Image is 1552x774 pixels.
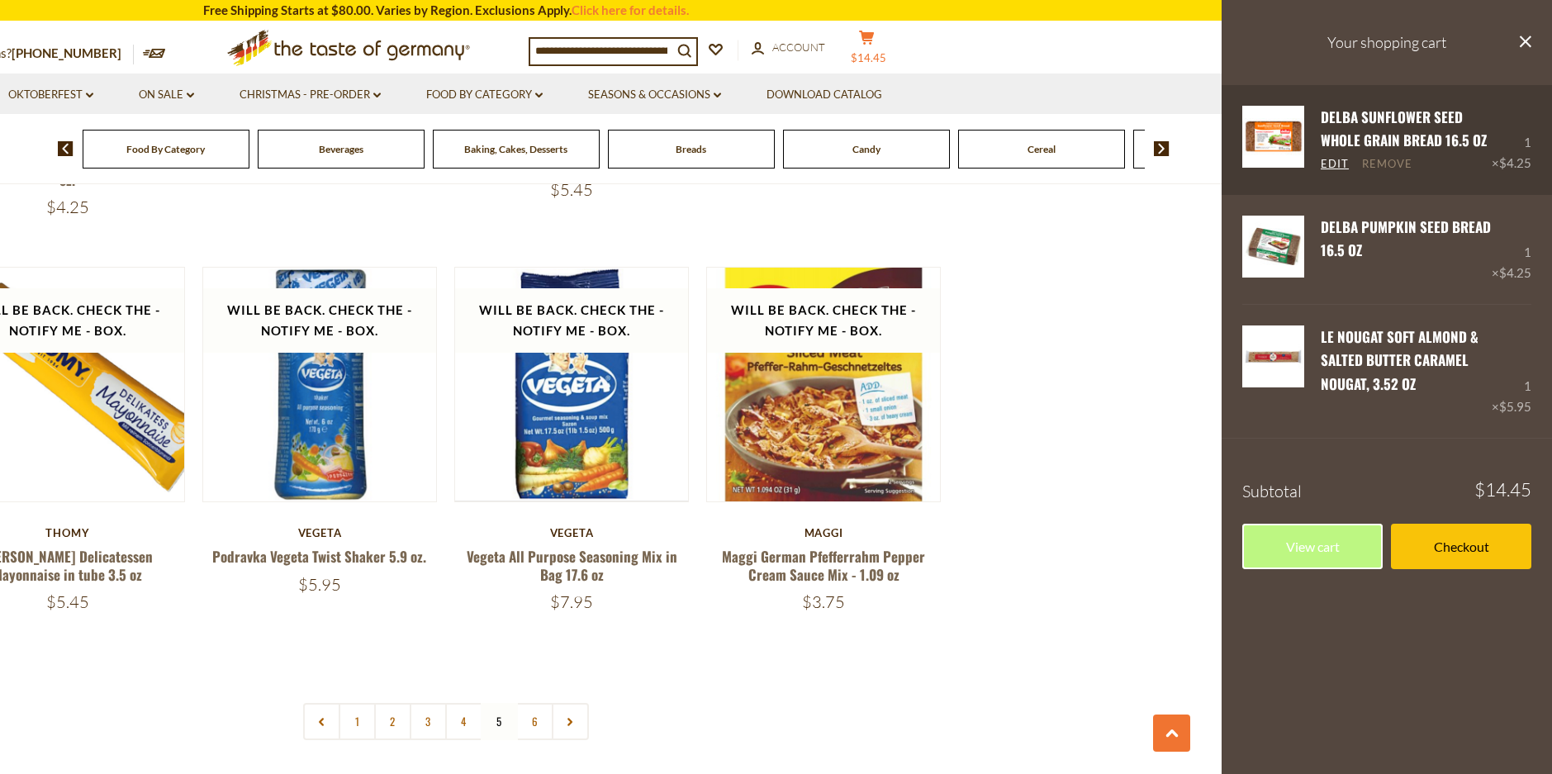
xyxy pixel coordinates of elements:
a: Candy [852,143,880,155]
img: previous arrow [58,141,74,156]
span: $5.45 [550,179,593,200]
a: Delba Pumpkin Seed Bread 16.5 oz [1321,216,1491,260]
img: Delba Pumpkin Seed Bread [1242,216,1304,278]
div: 1 × [1492,216,1531,283]
a: Vegeta All Purpose Seasoning Mix in Bag 17.6 oz [467,546,677,584]
span: $5.45 [46,591,89,612]
a: Beverages [319,143,363,155]
a: Delba Sunflower Seed Whole Grain Bread 16.5 oz [1321,107,1487,150]
div: Vegeta [454,526,690,539]
a: On Sale [139,86,194,104]
a: Oktoberfest [8,86,93,104]
a: Delba Sunflower Seed Whole Grain Bread 16.5 oz [1242,106,1304,173]
a: [PHONE_NUMBER] [12,45,121,60]
img: Vegeta All Purpose Seasoning Mix in Bag 17.6 oz [455,268,689,501]
img: Podravka Vegeta Twist Shaker 5.9 oz. [203,268,437,501]
img: next arrow [1154,141,1170,156]
span: $4.25 [1499,265,1531,280]
a: 1 [339,703,376,740]
span: $4.25 [1499,155,1531,170]
a: Le Nougat Soft Almond & Salted Butter Caramel Nougat, 3.52 oz [1321,326,1478,394]
a: Food By Category [426,86,543,104]
div: Maggi [706,526,942,539]
a: 3 [410,703,447,740]
a: 2 [374,703,411,740]
a: Remove [1362,157,1412,172]
a: Maggi German Pfefferrahm Pepper Cream Sauce Mix - 1.09 oz [722,546,925,584]
a: Food By Category [126,143,205,155]
img: Maggi German Pfefferrahm Pepper Cream Sauce Mix - 1.09 oz [707,268,941,501]
button: $14.45 [842,30,892,71]
a: Podravka Vegeta Twist Shaker 5.9 oz. [212,546,426,567]
a: 4 [445,703,482,740]
a: Checkout [1391,524,1531,569]
a: Delba Pumpkin Seed Bread [1242,216,1304,283]
div: 1 × [1492,325,1531,417]
a: Baking, Cakes, Desserts [464,143,567,155]
a: 6 [516,703,553,740]
div: Vegeta [202,526,438,539]
span: Account [772,40,825,54]
span: $7.95 [550,591,593,612]
a: Account [752,39,825,57]
a: Seasons & Occasions [588,86,721,104]
a: Breads [676,143,706,155]
img: Delba Sunflower Seed Whole Grain Bread 16.5 oz [1242,106,1304,168]
span: $14.45 [1474,481,1531,499]
a: Download Catalog [767,86,882,104]
div: 1 × [1492,106,1531,173]
span: $5.95 [1499,399,1531,414]
span: $3.75 [802,591,845,612]
span: $4.25 [46,197,89,217]
span: $14.45 [851,51,886,64]
a: Christmas - PRE-ORDER [240,86,381,104]
a: Cereal [1028,143,1056,155]
a: View cart [1242,524,1383,569]
a: Le Nougat Almond & Salted Butter Caramel [1242,325,1304,417]
span: Subtotal [1242,481,1302,501]
a: Edit [1321,157,1349,172]
img: Le Nougat Almond & Salted Butter Caramel [1242,325,1304,387]
a: Click here for details. [572,2,689,17]
span: $5.95 [298,574,341,595]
